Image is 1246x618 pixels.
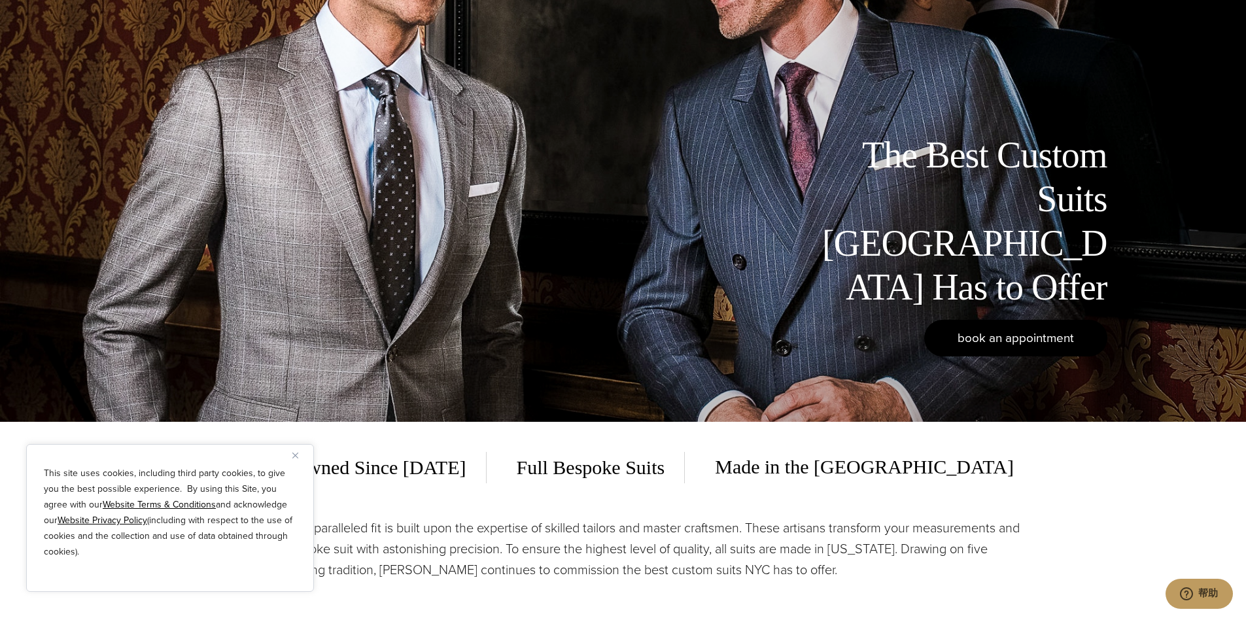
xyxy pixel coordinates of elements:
[292,453,298,458] img: Close
[695,451,1014,483] span: Made in the [GEOGRAPHIC_DATA]
[497,452,685,483] span: Full Bespoke Suits
[44,466,296,560] p: This site uses cookies, including third party cookies, to give you the best possible experience. ...
[58,513,147,527] a: Website Privacy Policy
[292,447,308,463] button: Close
[232,452,486,483] span: Family Owned Since [DATE]
[924,320,1107,356] a: book an appointment
[958,328,1074,347] span: book an appointment
[198,517,1048,580] p: [PERSON_NAME] unparalleled fit is built upon the expertise of skilled tailors and master craftsme...
[813,133,1107,309] h1: The Best Custom Suits [GEOGRAPHIC_DATA] Has to Offer
[103,498,216,511] a: Website Terms & Conditions
[1165,579,1233,611] iframe: 打开一个小组件，您可以在其中与我们的一个专员进行在线交谈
